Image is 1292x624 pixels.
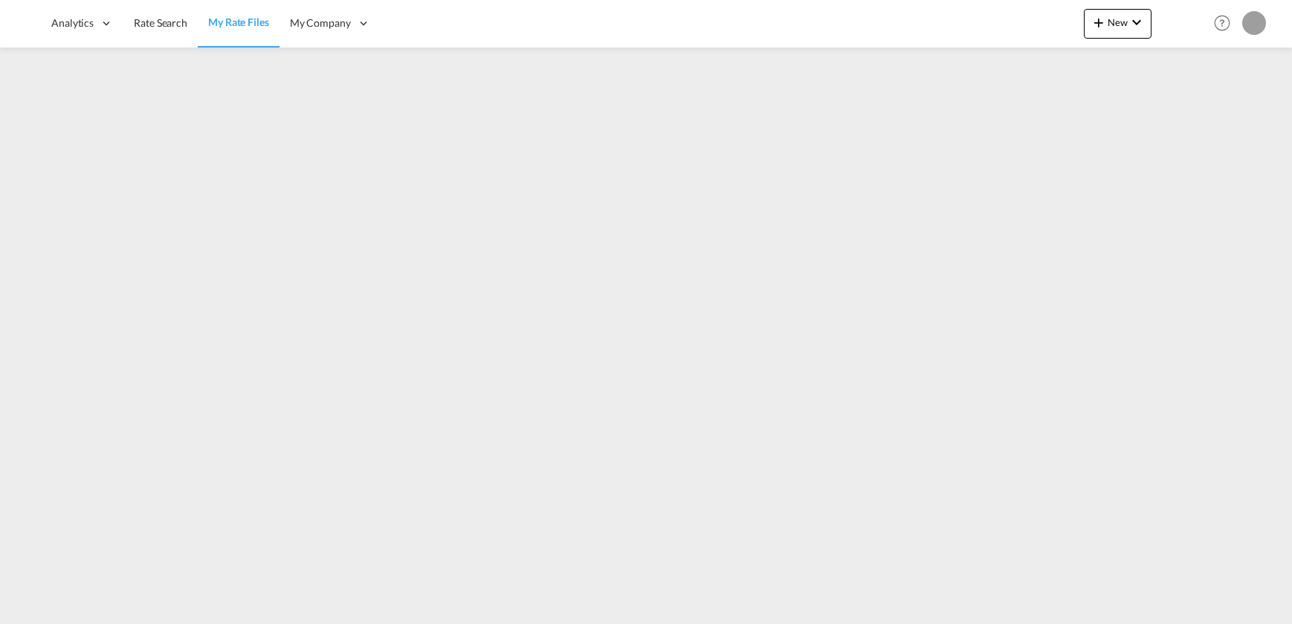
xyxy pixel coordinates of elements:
[290,16,351,30] span: My Company
[1209,10,1235,36] span: Help
[51,16,94,30] span: Analytics
[208,16,269,28] span: My Rate Files
[1128,13,1146,31] md-icon: icon-chevron-down
[1090,16,1146,28] span: New
[1084,9,1152,39] button: icon-plus 400-fgNewicon-chevron-down
[134,16,187,29] span: Rate Search
[1209,10,1242,37] div: Help
[1090,13,1108,31] md-icon: icon-plus 400-fg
